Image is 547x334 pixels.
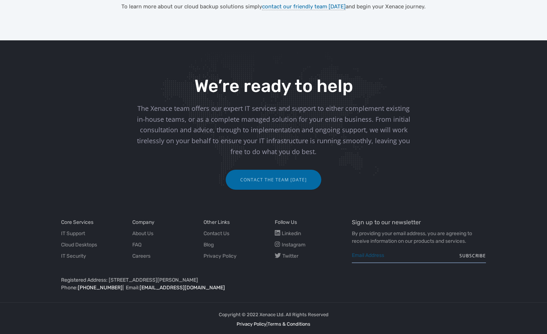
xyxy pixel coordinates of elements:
a: Linkedin [275,230,301,237]
a: IT Support [61,230,85,237]
div: The Xenace team offers our expert IT services and support to either complement existing in-house ... [134,103,414,157]
a: Core Services [61,218,93,226]
h3: We’re ready to help [134,77,414,96]
a: Privacy Policy [237,321,266,327]
a: Twitter [275,252,298,260]
a: contact our friendly team [DATE] [262,3,346,10]
a: Terms & Conditions [268,321,310,327]
span: Instagram [282,242,305,248]
a: Instagram [275,241,305,249]
a: Company [132,218,154,226]
a: About Us [132,230,153,237]
a: [PHONE_NUMBER] [78,285,122,291]
p: To learn more about our cloud backup solutions simply and begin your Xenace journey. [61,2,486,11]
span: Twitter [282,253,298,259]
a: [EMAIL_ADDRESS][DOMAIN_NAME] [140,285,225,291]
div: Copyright © 2022 Xenace Ltd. All Rights Reserved | [219,310,329,329]
input: Email Address [352,249,486,263]
span: Linkedin [282,230,301,237]
a: FAQ [132,241,141,249]
a: Contact Us [204,230,229,237]
p: Registered Address: [STREET_ADDRESS][PERSON_NAME] Phone: | Email: [61,276,341,291]
a: Careers [132,252,150,260]
a: Other Links [204,218,230,226]
a: Cloud Desktops [61,241,97,249]
p: Sign up to our newsletter [352,218,486,226]
a: IT Security [61,252,86,260]
a: Blog [204,241,214,249]
input: SUBSCRIBE [459,249,486,263]
p: By providing your email address, you are agreeing to receive information on our products and serv... [352,230,486,245]
a: Follow Us [275,218,297,226]
a: Privacy Policy [204,252,237,260]
a: Contact the team [DATE] [226,170,321,190]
